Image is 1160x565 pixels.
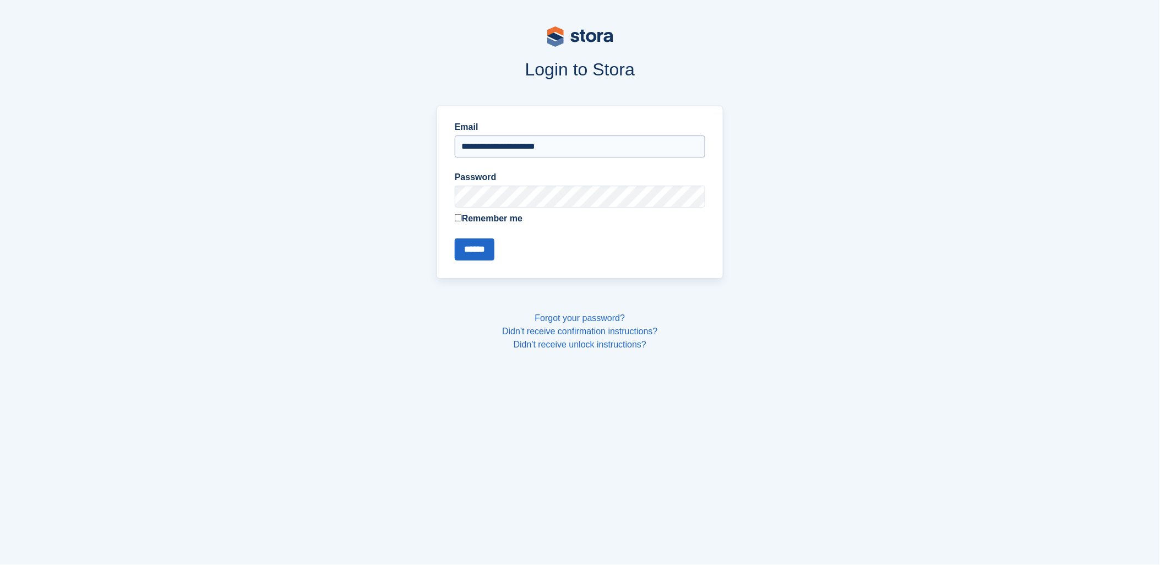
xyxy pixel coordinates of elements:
a: Didn't receive unlock instructions? [514,340,646,349]
h1: Login to Stora [227,59,934,79]
input: Remember me [455,214,462,221]
label: Remember me [455,212,705,225]
label: Email [455,121,705,134]
label: Password [455,171,705,184]
a: Forgot your password? [535,313,625,323]
img: stora-logo-53a41332b3708ae10de48c4981b4e9114cc0af31d8433b30ea865607fb682f29.svg [547,26,613,47]
a: Didn't receive confirmation instructions? [502,327,657,336]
